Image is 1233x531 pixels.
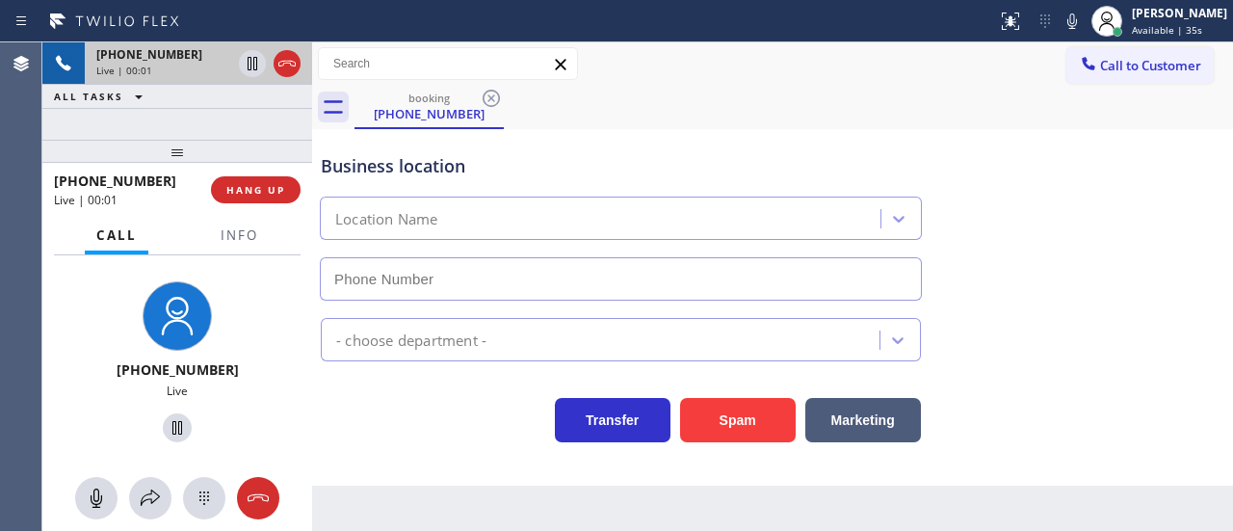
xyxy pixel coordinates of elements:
button: Hold Customer [239,50,266,77]
div: Location Name [335,208,438,230]
button: Call to Customer [1066,47,1214,84]
button: Mute [75,477,118,519]
input: Phone Number [320,257,922,301]
span: Live | 00:01 [54,192,118,208]
div: (602) 714-7025 [356,86,502,127]
span: Info [221,226,258,244]
div: Business location [321,153,921,179]
button: Hang up [274,50,301,77]
span: Available | 35s [1132,23,1202,37]
button: Info [209,217,270,254]
button: HANG UP [211,176,301,203]
span: ALL TASKS [54,90,123,103]
span: Call [96,226,137,244]
div: booking [356,91,502,105]
span: HANG UP [226,183,285,197]
button: Spam [680,398,796,442]
button: Open directory [129,477,171,519]
span: Live [167,383,188,399]
span: [PHONE_NUMBER] [117,360,239,379]
button: ALL TASKS [42,85,162,108]
button: Marketing [805,398,921,442]
div: - choose department - [336,329,486,351]
div: [PERSON_NAME] [1132,5,1227,21]
button: Open dialpad [183,477,225,519]
span: [PHONE_NUMBER] [96,46,202,63]
button: Hold Customer [163,413,192,442]
input: Search [319,48,577,79]
button: Call [85,217,148,254]
span: Live | 00:01 [96,64,152,77]
span: Call to Customer [1100,57,1201,74]
button: Transfer [555,398,670,442]
span: [PHONE_NUMBER] [54,172,176,190]
button: Mute [1059,8,1086,35]
div: [PHONE_NUMBER] [356,105,502,122]
button: Hang up [237,477,279,519]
